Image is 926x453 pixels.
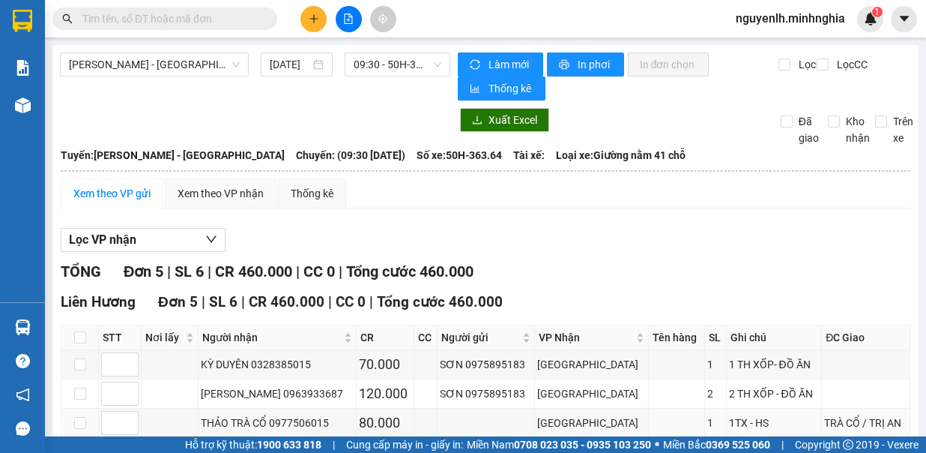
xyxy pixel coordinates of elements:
[15,319,31,335] img: warehouse-icon
[414,325,438,350] th: CC
[270,56,310,73] input: 13/10/2025
[354,53,441,76] span: 09:30 - 50H-363.64
[887,113,919,146] span: Trên xe
[378,13,388,24] span: aim
[303,262,335,280] span: CC 0
[535,409,649,438] td: Sài Gòn
[16,388,30,402] span: notification
[73,185,151,202] div: Xem theo VP gửi
[175,262,204,280] span: SL 6
[822,409,910,438] td: TRÀ CỔ / TRỊ AN
[369,293,373,310] span: |
[578,56,612,73] span: In phơi
[556,147,686,163] span: Loại xe: Giường nằm 41 chỗ
[440,356,532,373] div: SƠN 0975895183
[537,415,646,431] div: [GEOGRAPHIC_DATA]
[513,147,545,163] span: Tài xế:
[793,56,832,73] span: Lọc CR
[460,108,549,132] button: downloadXuất Excel
[535,379,649,409] td: Sài Gòn
[649,325,705,350] th: Tên hàng
[61,149,285,161] b: Tuyến: [PERSON_NAME] - [GEOGRAPHIC_DATA]
[201,356,354,373] div: KỲ DUYÊN 0328385015
[727,325,823,350] th: Ghi chú
[15,60,31,76] img: solution-icon
[158,293,198,310] span: Đơn 5
[831,56,870,73] span: Lọc CC
[359,354,411,375] div: 70.000
[82,10,259,27] input: Tìm tên, số ĐT hoặc mã đơn
[864,12,877,25] img: icon-new-feature
[488,80,533,97] span: Thống kê
[13,10,32,32] img: logo-vxr
[729,385,820,402] div: 2 TH XỐP - ĐỒ ĂN
[488,112,537,128] span: Xuất Excel
[440,385,532,402] div: SƠN 0975895183
[357,325,414,350] th: CR
[185,436,321,453] span: Hỗ trợ kỹ thuật:
[535,350,649,379] td: Sài Gòn
[559,59,572,71] span: printer
[628,52,709,76] button: In đơn chọn
[208,262,211,280] span: |
[336,6,362,32] button: file-add
[99,325,142,350] th: STT
[441,329,519,346] span: Người gửi
[241,293,245,310] span: |
[724,9,857,28] span: nguyenlh.minhnghia
[309,13,319,24] span: plus
[61,293,136,310] span: Liên Hương
[891,6,917,32] button: caret-down
[843,439,853,450] span: copyright
[61,262,101,280] span: TỔNG
[328,293,332,310] span: |
[69,230,136,249] span: Lọc VP nhận
[537,356,646,373] div: [GEOGRAPHIC_DATA]
[547,52,624,76] button: printerIn phơi
[840,113,876,146] span: Kho nhận
[215,262,292,280] span: CR 460.000
[205,233,217,245] span: down
[706,439,770,451] strong: 0369 525 060
[202,293,205,310] span: |
[467,436,651,453] span: Miền Nam
[61,228,226,252] button: Lọc VP nhận
[707,415,724,431] div: 1
[488,56,531,73] span: Làm mới
[201,415,354,431] div: THẢO TRÀ CỔ 0977506015
[707,356,724,373] div: 1
[339,262,342,280] span: |
[346,436,463,453] span: Cung cấp máy in - giấy in:
[69,53,240,76] span: Phan Rí - Sài Gòn
[514,439,651,451] strong: 0708 023 035 - 0935 103 250
[377,293,503,310] span: Tổng cước 460.000
[16,354,30,368] span: question-circle
[359,412,411,433] div: 80.000
[167,262,171,280] span: |
[898,12,911,25] span: caret-down
[655,442,659,448] span: ⚪️
[729,356,820,373] div: 1 TH XỐP- ĐỒ ĂN
[472,115,482,127] span: download
[178,185,264,202] div: Xem theo VP nhận
[781,436,784,453] span: |
[359,383,411,404] div: 120.000
[707,385,724,402] div: 2
[872,7,883,17] sup: 1
[202,329,341,346] span: Người nhận
[346,262,473,280] span: Tổng cước 460.000
[296,147,405,163] span: Chuyến: (09:30 [DATE])
[458,76,545,100] button: bar-chartThống kê
[249,293,324,310] span: CR 460.000
[145,329,183,346] span: Nơi lấy
[822,325,910,350] th: ĐC Giao
[343,13,354,24] span: file-add
[209,293,237,310] span: SL 6
[370,6,396,32] button: aim
[470,59,482,71] span: sync
[539,329,633,346] span: VP Nhận
[124,262,163,280] span: Đơn 5
[291,185,333,202] div: Thống kê
[296,262,300,280] span: |
[336,293,366,310] span: CC 0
